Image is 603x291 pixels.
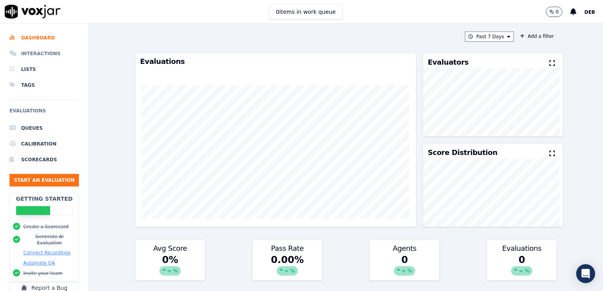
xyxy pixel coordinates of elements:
h3: Pass Rate [257,245,317,252]
a: Calibration [9,136,79,152]
h3: Score Distribution [428,149,497,156]
div: ∞ % [159,266,181,276]
button: Past 7 Days [465,32,514,42]
a: Scorecards [9,152,79,168]
div: ∞ % [394,266,415,276]
button: Add a filter [517,32,557,41]
p: 0 [556,9,559,15]
div: ∞ % [277,266,298,276]
h3: Evaluations [492,245,552,252]
button: Create a Scorecard [23,224,69,230]
button: Start an Evaluation [9,174,79,187]
h3: Evaluations [140,58,411,65]
a: Queues [9,120,79,136]
a: Dashboard [9,30,79,46]
button: 0 [546,7,570,17]
a: Lists [9,62,79,77]
h2: Getting Started [16,195,73,203]
button: Automate QA [23,260,55,266]
h6: Evaluations [9,106,79,120]
button: Deb [584,7,603,17]
div: ∞ % [511,266,532,276]
h3: Avg Score [140,245,200,252]
h3: Evaluators [428,59,468,66]
div: 0 [487,254,556,280]
button: Connect Recordings [23,250,71,256]
h3: Agents [375,245,434,252]
button: Invite your team [23,270,62,276]
div: 0 % [135,254,205,280]
div: 0.00 % [253,254,322,280]
button: 0items in work queue [269,4,343,19]
span: Deb [584,9,595,15]
div: 0 [370,254,439,280]
a: Tags [9,77,79,93]
button: 0 [546,7,562,17]
button: Generate AI Evaluation [23,233,75,246]
div: Open Intercom Messenger [576,264,595,283]
img: voxjar logo [5,5,61,19]
a: Interactions [9,46,79,62]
